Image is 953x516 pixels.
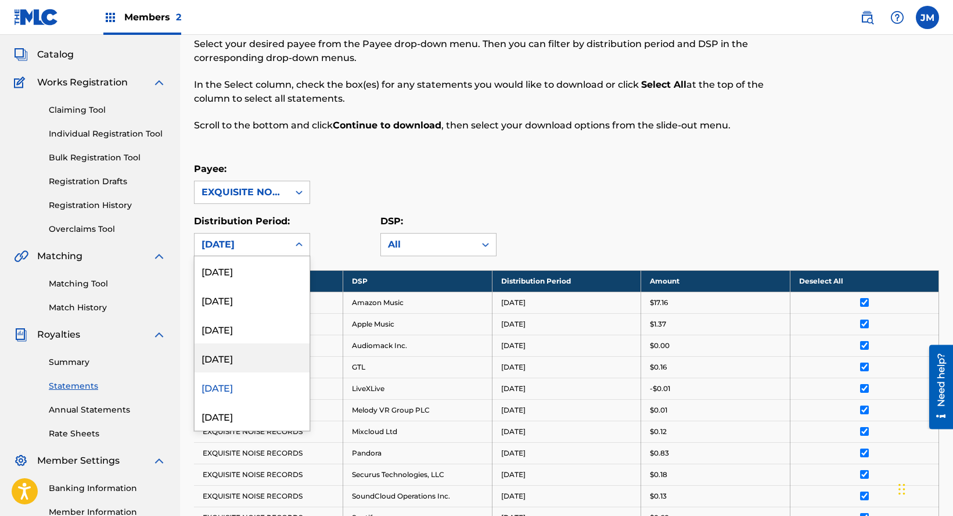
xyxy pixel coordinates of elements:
[492,399,641,421] td: [DATE]
[650,491,667,501] p: $0.13
[650,319,666,329] p: $1.37
[49,223,166,235] a: Overclaims Tool
[37,48,74,62] span: Catalog
[103,10,117,24] img: Top Rightsholders
[195,256,310,285] div: [DATE]
[152,76,166,89] img: expand
[895,460,953,516] iframe: Chat Widget
[49,482,166,494] a: Banking Information
[343,335,492,356] td: Audiomack Inc.
[202,238,282,252] div: [DATE]
[855,6,879,29] a: Public Search
[916,6,939,29] div: User Menu
[194,163,226,174] label: Payee:
[492,313,641,335] td: [DATE]
[343,356,492,378] td: GTL
[343,464,492,485] td: Securus Technologies, LLC
[37,328,80,342] span: Royalties
[176,12,181,23] span: 2
[492,292,641,313] td: [DATE]
[49,128,166,140] a: Individual Registration Tool
[343,270,492,292] th: DSP
[14,454,28,468] img: Member Settings
[49,404,166,416] a: Annual Statements
[194,442,343,464] td: EXQUISITE NOISE RECORDS
[920,345,953,429] iframe: Resource Center
[492,335,641,356] td: [DATE]
[194,37,768,65] p: Select your desired payee from the Payee drop-down menu. Then you can filter by distribution peri...
[898,472,905,507] div: Drag
[650,362,667,372] p: $0.16
[49,175,166,188] a: Registration Drafts
[343,378,492,399] td: LiveXLive
[492,421,641,442] td: [DATE]
[14,249,28,263] img: Matching
[890,10,904,24] img: help
[202,185,282,199] div: EXQUISITE NOISE RECORDS
[650,341,670,351] p: $0.00
[37,249,82,263] span: Matching
[14,48,74,62] a: CatalogCatalog
[650,405,667,415] p: $0.01
[650,448,669,458] p: $0.83
[343,313,492,335] td: Apple Music
[195,285,310,314] div: [DATE]
[49,199,166,212] a: Registration History
[124,10,181,24] span: Members
[49,356,166,368] a: Summary
[650,470,667,480] p: $0.18
[49,302,166,314] a: Match History
[492,356,641,378] td: [DATE]
[195,372,310,402] div: [DATE]
[195,402,310,431] div: [DATE]
[650,384,670,394] p: -$0.01
[194,464,343,485] td: EXQUISITE NOISE RECORDS
[492,464,641,485] td: [DATE]
[886,6,909,29] div: Help
[14,76,29,89] img: Works Registration
[194,216,290,227] label: Distribution Period:
[49,380,166,392] a: Statements
[152,328,166,342] img: expand
[194,485,343,507] td: EXQUISITE NOISE RECORDS
[195,343,310,372] div: [DATE]
[343,399,492,421] td: Melody VR Group PLC
[37,454,120,468] span: Member Settings
[14,48,28,62] img: Catalog
[49,152,166,164] a: Bulk Registration Tool
[13,8,28,62] div: Need help?
[650,427,667,437] p: $0.12
[49,104,166,116] a: Claiming Tool
[650,298,668,308] p: $17.16
[333,120,441,131] strong: Continue to download
[194,421,343,442] td: EXQUISITE NOISE RECORDS
[152,454,166,468] img: expand
[343,485,492,507] td: SoundCloud Operations Inc.
[49,278,166,290] a: Matching Tool
[152,249,166,263] img: expand
[343,442,492,464] td: Pandora
[14,9,59,26] img: MLC Logo
[194,119,768,132] p: Scroll to the bottom and click , then select your download options from the slide-out menu.
[641,79,686,90] strong: Select All
[641,270,790,292] th: Amount
[492,485,641,507] td: [DATE]
[49,428,166,440] a: Rate Sheets
[14,328,28,342] img: Royalties
[492,378,641,399] td: [DATE]
[388,238,468,252] div: All
[790,270,939,292] th: Deselect All
[492,442,641,464] td: [DATE]
[195,314,310,343] div: [DATE]
[492,270,641,292] th: Distribution Period
[194,78,768,106] p: In the Select column, check the box(es) for any statements you would like to download or click at...
[343,421,492,442] td: Mixcloud Ltd
[343,292,492,313] td: Amazon Music
[380,216,403,227] label: DSP:
[860,10,874,24] img: search
[37,76,128,89] span: Works Registration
